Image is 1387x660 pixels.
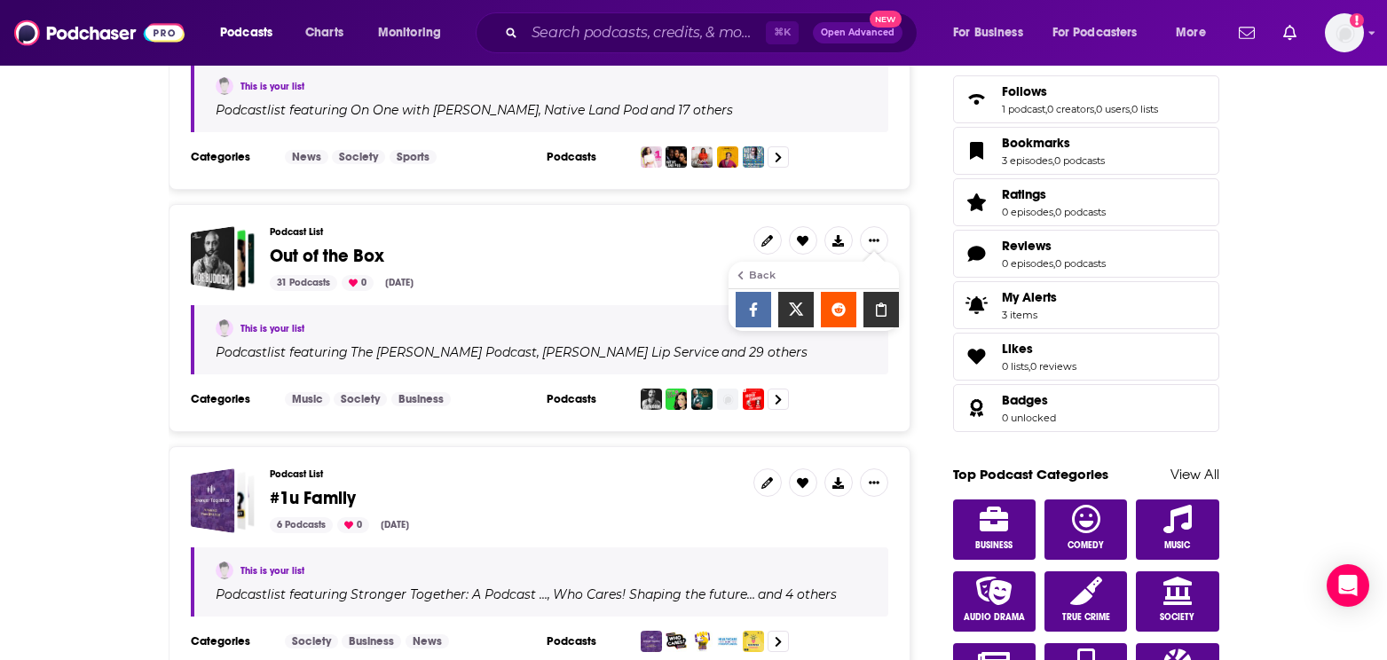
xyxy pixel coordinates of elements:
h4: Who Cares! Shaping the future… [553,587,755,601]
div: 0 [337,517,369,533]
span: Ratings [953,178,1219,226]
button: open menu [366,19,464,47]
button: Open AdvancedNew [813,22,902,43]
span: Out of the Box [191,226,256,291]
input: Search podcasts, credits, & more... [524,19,766,47]
a: This is your list [240,323,304,334]
button: Show profile menu [1325,13,1364,52]
a: 0 lists [1131,103,1158,115]
img: Native Land Pod [666,146,687,168]
a: Music [1136,499,1219,560]
a: 0 reviews [1030,360,1076,373]
a: 0 unlocked [1002,412,1056,424]
span: #1u Family [191,468,256,533]
span: , [1053,257,1055,270]
a: On One with [PERSON_NAME] [348,103,539,117]
svg: Add a profile image [1350,13,1364,27]
a: Share on Reddit [821,292,856,327]
span: Badges [1002,392,1048,408]
a: 3 episodes [1002,154,1052,167]
a: 0 podcasts [1055,206,1106,218]
h3: Categories [191,150,271,164]
span: My Alerts [959,293,995,318]
a: IUDigitalStrategy [216,562,233,579]
button: open menu [1041,19,1163,47]
span: New [870,11,902,27]
div: 0 [342,275,374,291]
span: Reviews [1002,238,1052,254]
span: Society [1160,612,1194,623]
img: Make It Plain MIP with Rev. Mark Thompson [743,146,764,168]
span: Bookmarks [953,127,1219,175]
img: SEIUNISA PODCAST [743,631,764,652]
a: Reviews [959,241,995,266]
div: Podcast list featuring [216,586,867,602]
h4: On One with [PERSON_NAME] [351,103,539,117]
button: open menu [1163,19,1228,47]
span: , [1053,206,1055,218]
span: Monitoring [378,20,441,45]
a: #1u Family [270,489,356,508]
span: Likes [1002,341,1033,357]
a: This is your list [240,81,304,92]
span: , [1094,103,1096,115]
a: Business [342,634,401,648]
span: Charts [305,20,343,45]
a: Charts [294,19,354,47]
div: [DATE] [378,275,421,291]
span: , [537,344,540,360]
div: 6 Podcasts [270,517,333,533]
div: Podcast list featuring [216,344,867,360]
a: Business [953,499,1036,560]
span: , [1052,154,1054,167]
h3: Podcasts [547,634,627,648]
h3: Podcast List [270,468,739,480]
a: 0 creators [1047,103,1094,115]
a: Follows [959,87,995,112]
a: Bookmarks [959,138,995,163]
h3: Podcasts [547,392,627,406]
a: Sports [390,150,437,164]
img: ACross Generations with Tiffany Cross [691,146,713,168]
div: Podcast list featuring [216,102,867,118]
button: Show More Button [860,226,888,255]
h4: Stronger Together: A Podcast … [351,587,548,601]
a: View All [1170,466,1219,483]
a: Follows [1002,83,1158,99]
a: Out of the Box [270,247,384,266]
a: 0 users [1096,103,1130,115]
a: Society [334,392,387,406]
img: The Read [717,389,738,410]
img: IUDigitalStrategy [216,77,233,95]
a: Stronger Together: A Podcast … [348,587,548,601]
img: IUDigitalStrategy [216,319,233,337]
img: Who Cares! Shaping the future of long-term care one conversation at a time. [666,631,687,652]
a: Badges [959,396,995,420]
a: Badges [1002,392,1056,408]
img: The Black Pack with Adrianne Shropshire [717,146,738,168]
h3: Podcasts [547,150,627,164]
a: Business [391,392,451,406]
a: 1 podcast [1002,103,1045,115]
span: Follows [1002,83,1047,99]
span: 3 items [1002,309,1057,321]
span: Music [1164,540,1190,551]
img: Rickey Smiley Morning Show Podcast [691,389,713,410]
span: My Alerts [1002,289,1057,305]
img: Healthcare on the Frontlines [717,631,738,652]
span: , [539,102,541,118]
a: Bookmarks [1002,135,1105,151]
button: Show More Button [860,468,888,497]
span: , [1130,103,1131,115]
h3: Categories [191,634,271,648]
div: Search podcasts, credits, & more... [493,12,934,53]
img: User Profile [1325,13,1364,52]
a: Society [1136,571,1219,632]
a: This is your list [240,565,304,577]
span: Bookmarks [1002,135,1070,151]
a: Share on Facebook [736,292,771,327]
button: open menu [941,19,1045,47]
span: Out of the Box [270,245,384,267]
span: For Business [953,20,1023,45]
h3: Categories [191,392,271,406]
